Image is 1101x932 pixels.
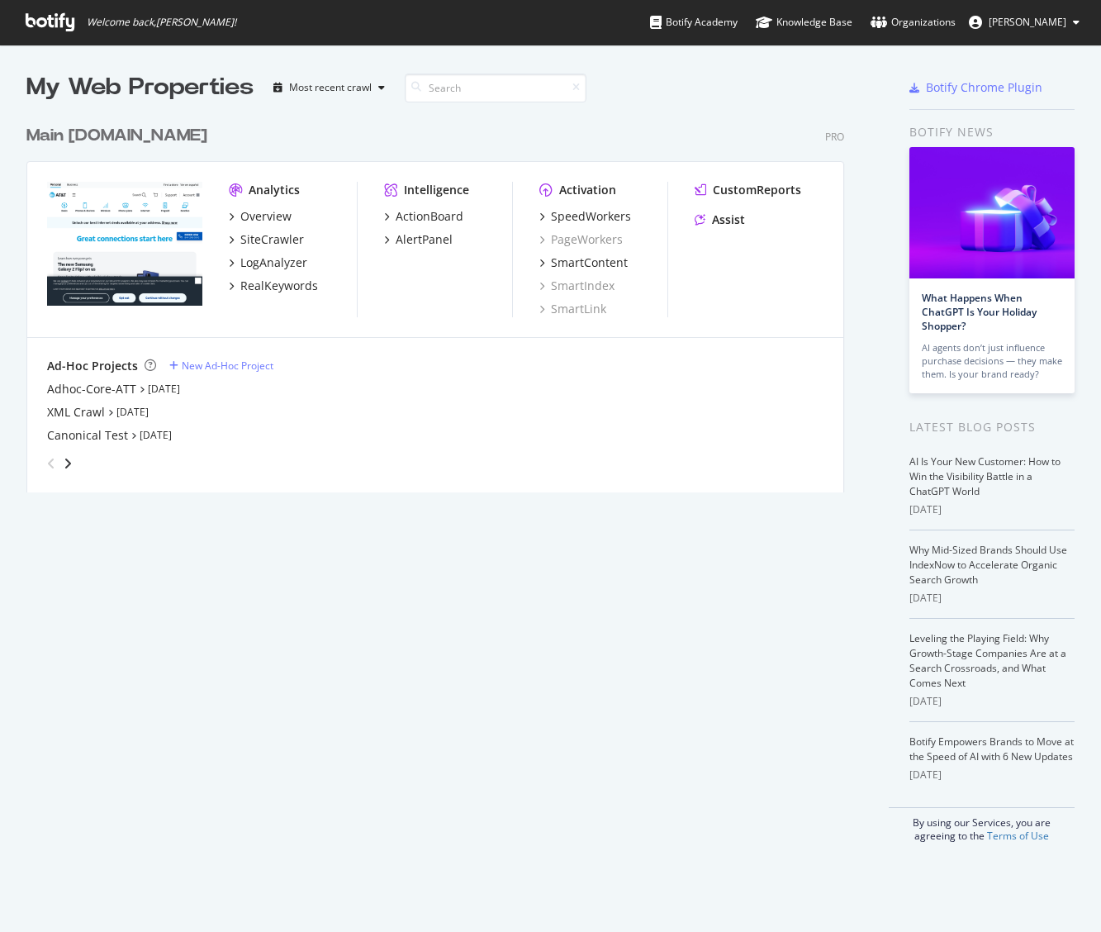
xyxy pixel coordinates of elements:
div: Knowledge Base [756,14,852,31]
a: SiteCrawler [229,231,304,248]
div: Botify news [909,123,1075,141]
a: What Happens When ChatGPT Is Your Holiday Shopper? [922,291,1037,333]
div: Ad-Hoc Projects [47,358,138,374]
div: angle-left [40,450,62,477]
a: ActionBoard [384,208,463,225]
a: CustomReports [695,182,801,198]
div: Assist [712,212,745,228]
a: AlertPanel [384,231,453,248]
div: CustomReports [713,182,801,198]
div: AlertPanel [396,231,453,248]
div: SpeedWorkers [551,208,631,225]
a: Adhoc-Core-ATT [47,381,136,397]
a: SpeedWorkers [539,208,631,225]
div: Latest Blog Posts [909,418,1075,436]
a: PageWorkers [539,231,623,248]
div: SmartContent [551,254,628,271]
span: Dan Belknap [989,15,1066,29]
div: grid [26,104,857,492]
a: [DATE] [148,382,180,396]
div: New Ad-Hoc Project [182,359,273,373]
div: Overview [240,208,292,225]
div: My Web Properties [26,71,254,104]
div: Botify Chrome Plugin [926,79,1042,96]
div: Main [DOMAIN_NAME] [26,124,207,148]
a: [DATE] [140,428,172,442]
a: Botify Empowers Brands to Move at the Speed of AI with 6 New Updates [909,735,1074,763]
span: Welcome back, [PERSON_NAME] ! [87,16,236,29]
div: [DATE] [909,768,1075,782]
a: AI Is Your New Customer: How to Win the Visibility Battle in a ChatGPT World [909,454,1061,498]
div: [DATE] [909,502,1075,517]
a: Assist [695,212,745,228]
a: Botify Chrome Plugin [909,79,1042,96]
a: SmartLink [539,301,606,317]
img: att.com [47,182,202,306]
div: Pro [825,130,844,144]
div: RealKeywords [240,278,318,294]
div: LogAnalyzer [240,254,307,271]
div: Intelligence [404,182,469,198]
div: By using our Services, you are agreeing to the [889,807,1075,843]
a: Main [DOMAIN_NAME] [26,124,214,148]
img: What Happens When ChatGPT Is Your Holiday Shopper? [909,147,1075,278]
button: [PERSON_NAME] [956,9,1093,36]
a: Terms of Use [987,829,1049,843]
div: Botify Academy [650,14,738,31]
a: RealKeywords [229,278,318,294]
div: SiteCrawler [240,231,304,248]
a: SmartContent [539,254,628,271]
div: ActionBoard [396,208,463,225]
div: Activation [559,182,616,198]
a: XML Crawl [47,404,105,421]
div: Most recent crawl [289,83,372,93]
div: AI agents don’t just influence purchase decisions — they make them. Is your brand ready? [922,341,1062,381]
a: LogAnalyzer [229,254,307,271]
input: Search [405,74,586,102]
a: SmartIndex [539,278,615,294]
div: angle-right [62,455,74,472]
div: Organizations [871,14,956,31]
a: Leveling the Playing Field: Why Growth-Stage Companies Are at a Search Crossroads, and What Comes... [909,631,1066,690]
a: New Ad-Hoc Project [169,359,273,373]
a: Canonical Test [47,427,128,444]
a: Why Mid-Sized Brands Should Use IndexNow to Accelerate Organic Search Growth [909,543,1067,587]
a: Overview [229,208,292,225]
div: [DATE] [909,694,1075,709]
a: [DATE] [116,405,149,419]
div: [DATE] [909,591,1075,606]
div: Analytics [249,182,300,198]
button: Most recent crawl [267,74,392,101]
